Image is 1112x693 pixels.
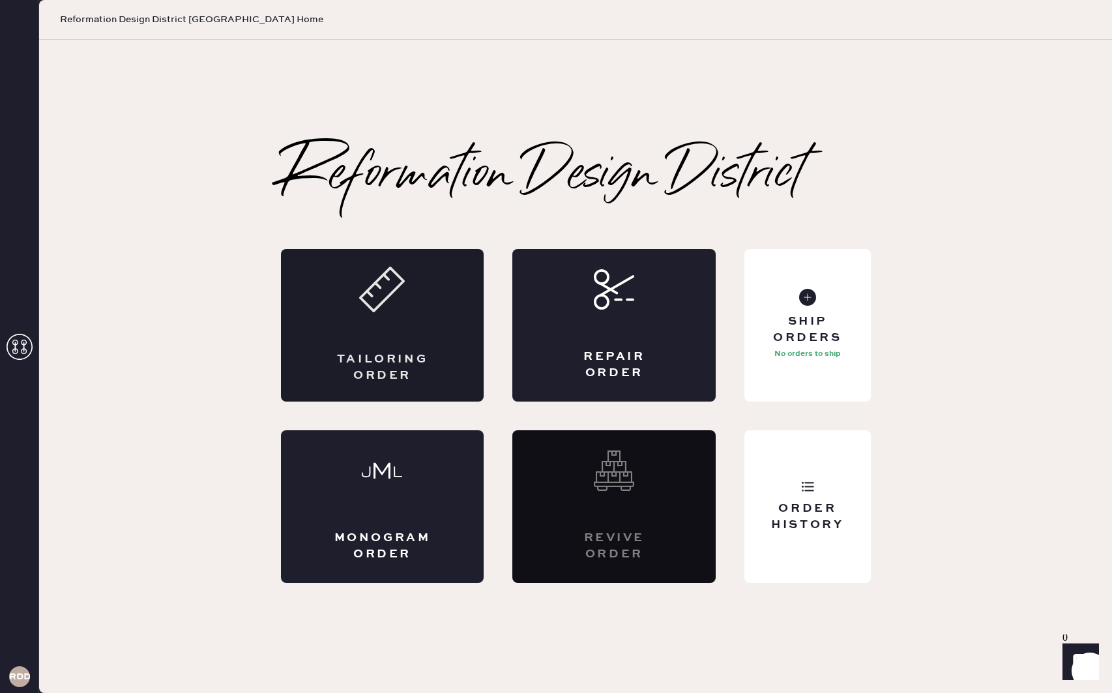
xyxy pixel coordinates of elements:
div: Ship Orders [755,314,860,346]
span: Reformation Design District [GEOGRAPHIC_DATA] Home [60,13,323,26]
div: Monogram Order [333,530,432,563]
div: Tailoring Order [333,351,432,384]
div: Order History [755,501,860,533]
iframe: Front Chat [1050,634,1106,690]
p: No orders to ship [774,346,841,362]
h2: Reformation Design District [281,150,805,202]
div: Repair Order [564,349,664,381]
div: Revive order [564,530,664,563]
div: Interested? Contact us at care@hemster.co [512,430,716,583]
h3: RDDA [9,672,30,681]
